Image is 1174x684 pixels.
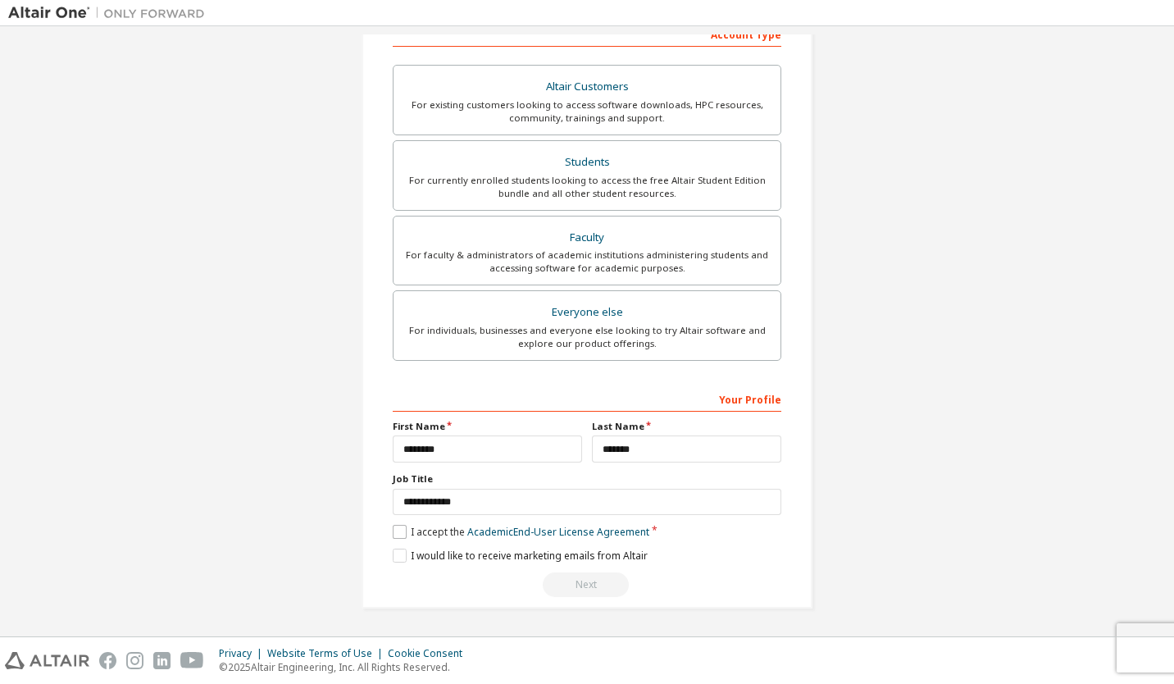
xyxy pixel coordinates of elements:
div: Everyone else [403,301,771,324]
div: Read and acccept EULA to continue [393,572,781,597]
div: Website Terms of Use [267,647,388,660]
img: youtube.svg [180,652,204,669]
label: I would like to receive marketing emails from Altair [393,549,648,563]
img: facebook.svg [99,652,116,669]
label: I accept the [393,525,649,539]
div: For existing customers looking to access software downloads, HPC resources, community, trainings ... [403,98,771,125]
img: altair_logo.svg [5,652,89,669]
label: Job Title [393,472,781,486]
div: Faculty [403,226,771,249]
img: instagram.svg [126,652,143,669]
div: Account Type [393,21,781,47]
div: For currently enrolled students looking to access the free Altair Student Edition bundle and all ... [403,174,771,200]
div: For individuals, businesses and everyone else looking to try Altair software and explore our prod... [403,324,771,350]
a: Academic End-User License Agreement [467,525,649,539]
img: linkedin.svg [153,652,171,669]
div: For faculty & administrators of academic institutions administering students and accessing softwa... [403,249,771,275]
img: Altair One [8,5,213,21]
label: Last Name [592,420,781,433]
div: Privacy [219,647,267,660]
label: First Name [393,420,582,433]
p: © 2025 Altair Engineering, Inc. All Rights Reserved. [219,660,472,674]
div: Altair Customers [403,75,771,98]
div: Cookie Consent [388,647,472,660]
div: Students [403,151,771,174]
div: Your Profile [393,385,781,412]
